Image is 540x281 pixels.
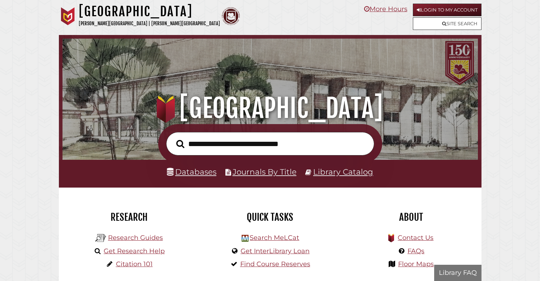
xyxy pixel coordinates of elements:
a: Research Guides [108,234,163,242]
a: Journals By Title [233,167,297,176]
img: Calvin University [59,7,77,25]
h1: [GEOGRAPHIC_DATA] [79,4,220,19]
h2: Quick Tasks [205,211,335,223]
i: Search [176,140,184,148]
a: Citation 101 [116,260,153,268]
a: Get Research Help [104,247,165,255]
h2: About [346,211,476,223]
img: Calvin Theological Seminary [222,7,240,25]
a: Databases [167,167,216,176]
img: Hekman Library Logo [95,233,106,243]
p: [PERSON_NAME][GEOGRAPHIC_DATA] | [PERSON_NAME][GEOGRAPHIC_DATA] [79,19,220,28]
a: FAQs [407,247,424,255]
h2: Research [64,211,194,223]
h1: [GEOGRAPHIC_DATA] [70,92,470,124]
a: Floor Maps [398,260,434,268]
a: Library Catalog [313,167,373,176]
a: Contact Us [398,234,433,242]
a: Search MeLCat [250,234,299,242]
img: Hekman Library Logo [242,235,249,242]
button: Search [173,138,188,150]
a: More Hours [364,5,407,13]
a: Login to My Account [413,4,481,16]
a: Get InterLibrary Loan [241,247,310,255]
a: Site Search [413,17,481,30]
a: Find Course Reserves [240,260,310,268]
